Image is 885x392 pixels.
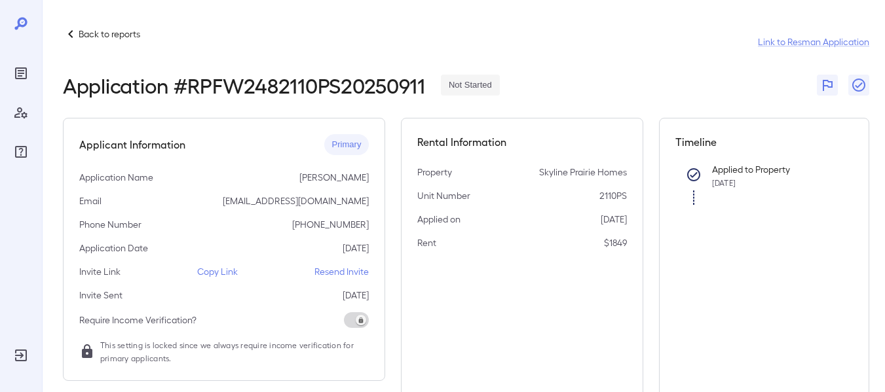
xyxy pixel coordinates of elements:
[417,236,436,249] p: Rent
[10,102,31,123] div: Manage Users
[712,178,736,187] span: [DATE]
[10,141,31,162] div: FAQ
[63,73,425,97] h2: Application # RPFW2482110PS20250911
[314,265,369,278] p: Resend Invite
[10,63,31,84] div: Reports
[599,189,627,202] p: 2110PS
[79,241,148,255] p: Application Date
[441,79,500,92] span: Not Started
[417,213,461,226] p: Applied on
[197,265,238,278] p: Copy Link
[100,338,369,365] span: This setting is locked since we always require income verification for primary applicants.
[223,194,369,207] p: [EMAIL_ADDRESS][DOMAIN_NAME]
[817,75,838,96] button: Flag Report
[604,236,627,249] p: $1849
[292,218,369,231] p: [PHONE_NUMBER]
[539,166,627,179] p: Skyline Prairie Homes
[79,265,121,278] p: Invite Link
[712,163,832,176] p: Applied to Property
[417,134,626,150] h5: Rental Information
[601,213,627,226] p: [DATE]
[299,171,369,184] p: [PERSON_NAME]
[79,218,141,231] p: Phone Number
[79,27,140,41] p: Back to reports
[79,313,197,327] p: Require Income Verification?
[675,134,853,150] h5: Timeline
[10,345,31,366] div: Log Out
[343,241,369,255] p: [DATE]
[79,171,153,184] p: Application Name
[417,166,452,179] p: Property
[79,289,122,302] p: Invite Sent
[758,35,869,48] a: Link to Resman Application
[848,75,869,96] button: Close Report
[343,289,369,302] p: [DATE]
[79,194,102,207] p: Email
[324,139,369,151] span: Primary
[79,137,185,152] h5: Applicant Information
[417,189,470,202] p: Unit Number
